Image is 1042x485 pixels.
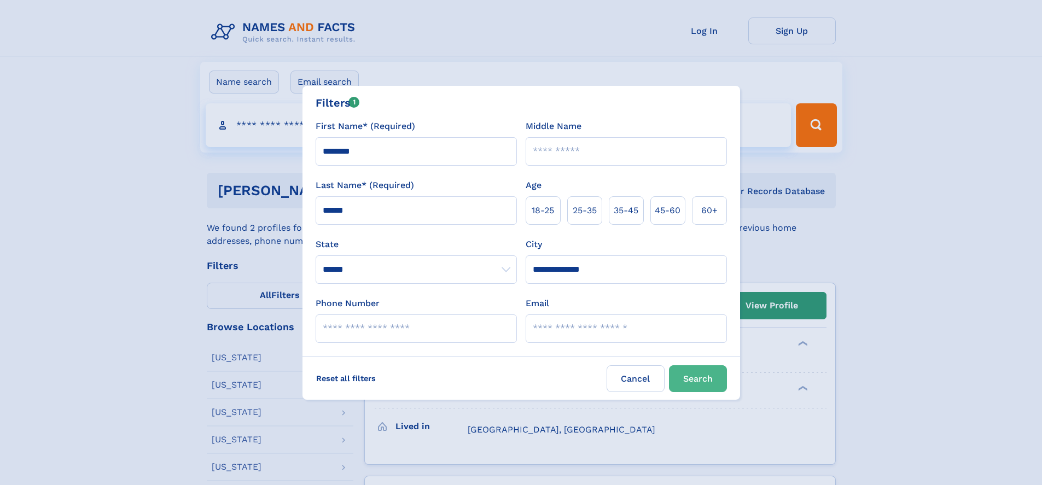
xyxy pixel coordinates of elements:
[526,179,542,192] label: Age
[316,297,380,310] label: Phone Number
[316,179,414,192] label: Last Name* (Required)
[316,238,517,251] label: State
[532,204,554,217] span: 18‑25
[526,297,549,310] label: Email
[669,365,727,392] button: Search
[573,204,597,217] span: 25‑35
[607,365,665,392] label: Cancel
[701,204,718,217] span: 60+
[655,204,680,217] span: 45‑60
[309,365,383,391] label: Reset all filters
[614,204,638,217] span: 35‑45
[316,95,360,111] div: Filters
[526,238,542,251] label: City
[526,120,581,133] label: Middle Name
[316,120,415,133] label: First Name* (Required)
